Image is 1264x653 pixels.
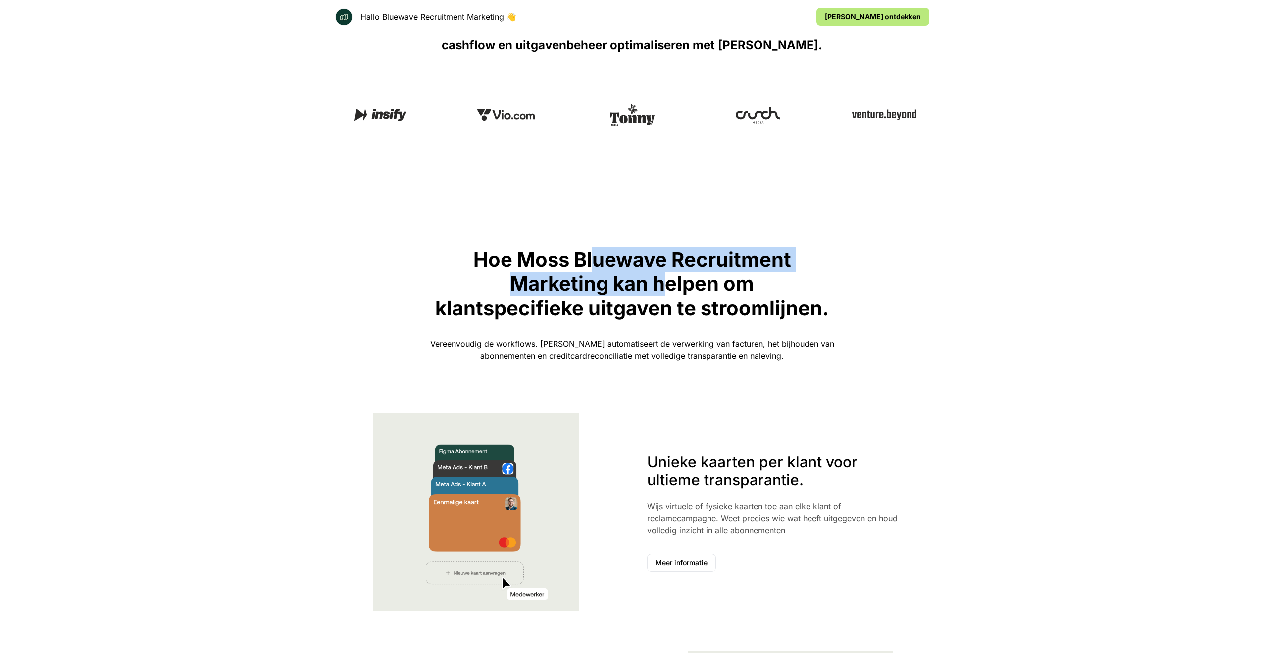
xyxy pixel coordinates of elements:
p: Vereenvoudig de workflows. [PERSON_NAME] automatiseert de verwerking van facturen, het bijhouden ... [424,338,840,362]
p: Unieke kaarten per klant voor ultieme transparantie. [647,453,911,489]
p: Hallo Bluewave Recruitment Marketing 👋 [360,11,516,23]
a: [PERSON_NAME] ontdekken [816,8,929,26]
a: Meer informatie [647,554,716,572]
p: Bluewave Recruitment Marketing, sluit je aan bij andere toonaangevende marketingbureaus die hun c... [335,18,929,54]
p: Wijs virtuele of fysieke kaarten toe aan elke klant of reclamecampagne. Weet precies wie wat heef... [647,500,911,536]
p: Hoe Moss Bluewave Recruitment Marketing kan helpen om klantspecifieke uitgaven te stroomlijnen. [434,247,830,320]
